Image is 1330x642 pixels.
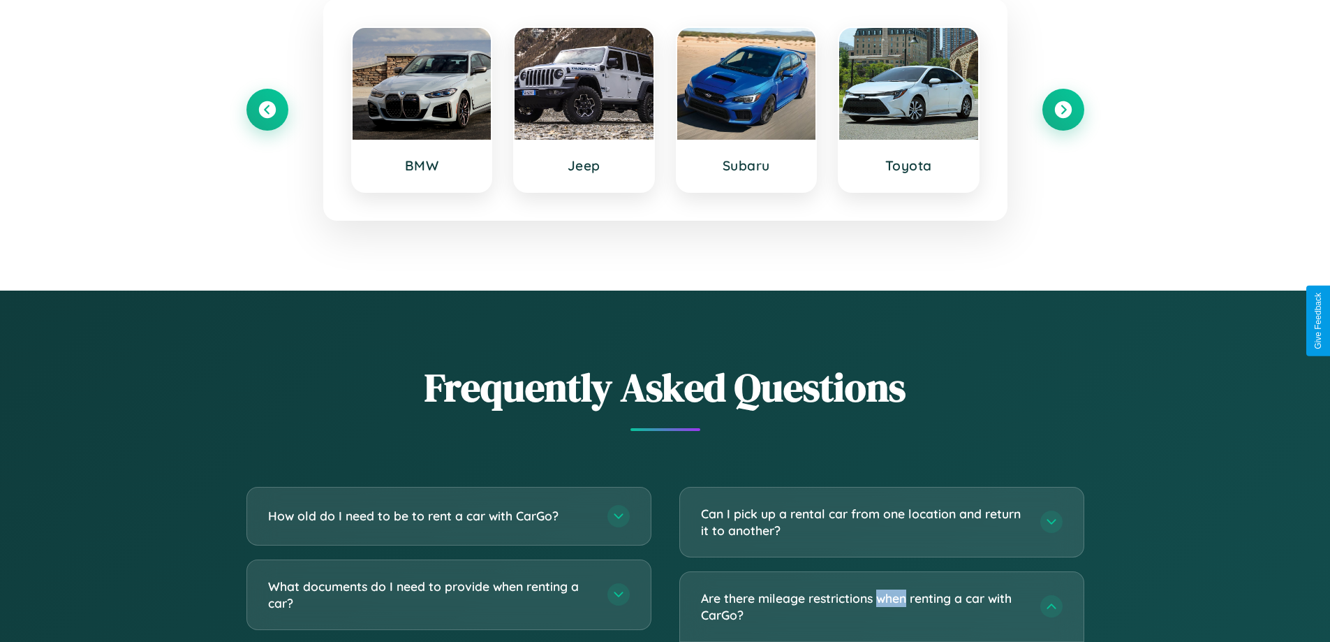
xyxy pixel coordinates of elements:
h3: BMW [367,157,478,174]
h3: Can I pick up a rental car from one location and return it to another? [701,505,1026,539]
h3: Toyota [853,157,964,174]
h3: Jeep [529,157,640,174]
h2: Frequently Asked Questions [246,360,1084,414]
h3: What documents do I need to provide when renting a car? [268,578,593,612]
div: Give Feedback [1313,293,1323,349]
h3: Subaru [691,157,802,174]
h3: Are there mileage restrictions when renting a car with CarGo? [701,590,1026,624]
h3: How old do I need to be to rent a car with CarGo? [268,507,593,525]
